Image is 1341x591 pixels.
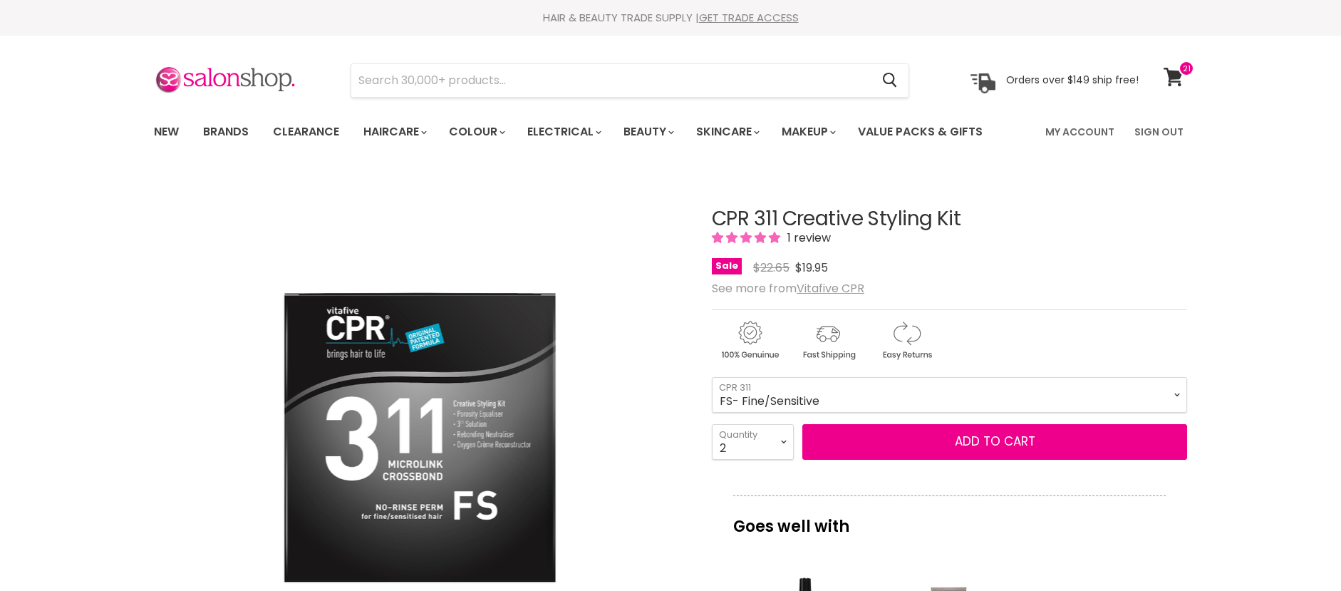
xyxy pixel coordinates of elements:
[192,117,259,147] a: Brands
[871,64,908,97] button: Search
[712,280,864,297] span: See more from
[1126,117,1192,147] a: Sign Out
[795,259,828,276] span: $19.95
[438,117,514,147] a: Colour
[790,319,866,362] img: shipping.gif
[143,111,1015,153] ul: Main menu
[517,117,610,147] a: Electrical
[712,319,787,362] img: genuine.gif
[753,259,789,276] span: $22.65
[869,319,944,362] img: returns.gif
[685,117,768,147] a: Skincare
[136,111,1205,153] nav: Main
[262,117,350,147] a: Clearance
[802,424,1187,460] button: Add to cart
[712,208,1187,230] h1: CPR 311 Creative Styling Kit
[351,64,871,97] input: Search
[1270,524,1327,577] iframe: Gorgias live chat messenger
[847,117,993,147] a: Value Packs & Gifts
[351,63,909,98] form: Product
[712,230,783,246] span: 5.00 stars
[771,117,844,147] a: Makeup
[1037,117,1123,147] a: My Account
[712,258,742,274] span: Sale
[1006,73,1139,86] p: Orders over $149 ship free!
[712,424,794,460] select: Quantity
[136,11,1205,25] div: HAIR & BEAUTY TRADE SUPPLY |
[783,230,831,246] span: 1 review
[353,117,435,147] a: Haircare
[733,495,1166,543] p: Goes well with
[797,280,864,297] a: Vitafive CPR
[699,10,799,25] a: GET TRADE ACCESS
[613,117,683,147] a: Beauty
[143,117,190,147] a: New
